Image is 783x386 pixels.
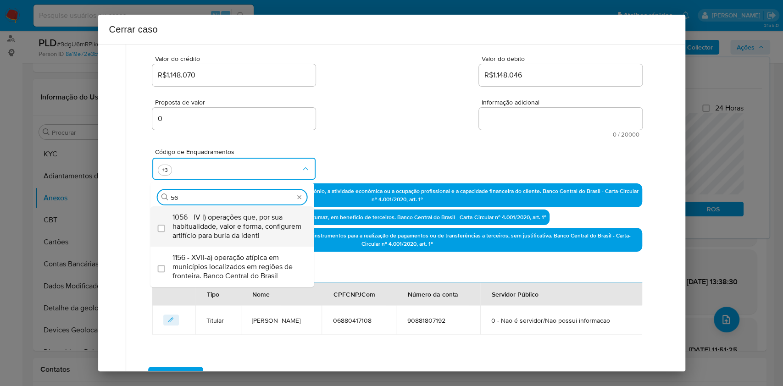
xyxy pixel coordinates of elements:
[152,210,550,225] p: 1047 IV-c) movimentação de recursos de alto valor, de forma contumaz, em benefício de terceiros. ...
[296,193,303,201] button: Excluir
[172,253,301,281] span: 1156 - XVII-a) operação atípica em municípios localizados em regiões de fronteira. Banco Central ...
[396,305,480,335] td: NumConta
[396,283,469,305] div: Número da conta
[252,316,311,325] span: [PERSON_NAME]
[196,283,230,305] div: Tipo
[241,283,281,305] div: Nome
[155,55,318,62] span: Valor do crédito
[150,206,314,287] ul: Código de Enquadramentos
[171,193,294,202] input: Procurar
[333,316,385,325] span: 06880417108
[152,228,642,252] p: 1055 IV-k) recebimento de recursos com imediata compra de instrumentos para a realização de pagam...
[322,305,396,335] td: CPFCNPJEnv
[155,99,318,106] span: Proposta de valor
[407,316,469,325] span: 90881807192
[155,149,318,155] span: Código de Enquadramentos
[482,55,645,62] span: Valor do debito
[160,166,170,174] span: +3
[491,316,631,325] span: 0 - Nao é servidor/Nao possui informacao
[482,132,639,138] span: Máximo de 20000 caracteres
[206,316,230,325] span: Titular
[482,99,645,106] span: Informação adicional
[152,183,642,207] p: 1045 IV-a) movimentação de recursos incompatível com o patrimônio, a atividade econômica ou a ocu...
[163,314,179,325] button: editEnvolvido
[480,305,642,335] td: ServPub
[241,305,322,335] td: NmEnv
[158,165,172,176] button: mostrar mais 3
[172,213,301,240] span: 1056 - IV-l) operações que, por sua habitualidade, valor e forma, configurem artifício para burla...
[481,283,550,305] div: Servidor Público
[109,22,674,37] h2: Cerrar caso
[322,283,386,305] div: CPFCNPJCom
